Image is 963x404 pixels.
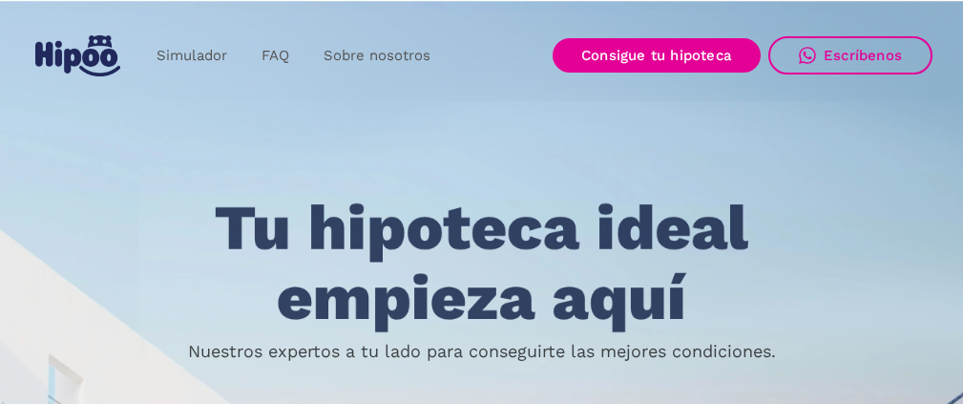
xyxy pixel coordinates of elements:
a: FAQ [244,37,306,74]
a: home [31,28,124,84]
a: Simulador [139,37,244,74]
p: Nuestros expertos a tu lado para conseguirte las mejores condiciones. [188,344,776,359]
h1: Tu hipoteca ideal empieza aquí [119,194,843,332]
div: Escríbenos [824,47,902,64]
a: Consigue tu hipoteca [553,38,761,73]
a: Sobre nosotros [306,37,448,74]
a: Escríbenos [768,36,932,74]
